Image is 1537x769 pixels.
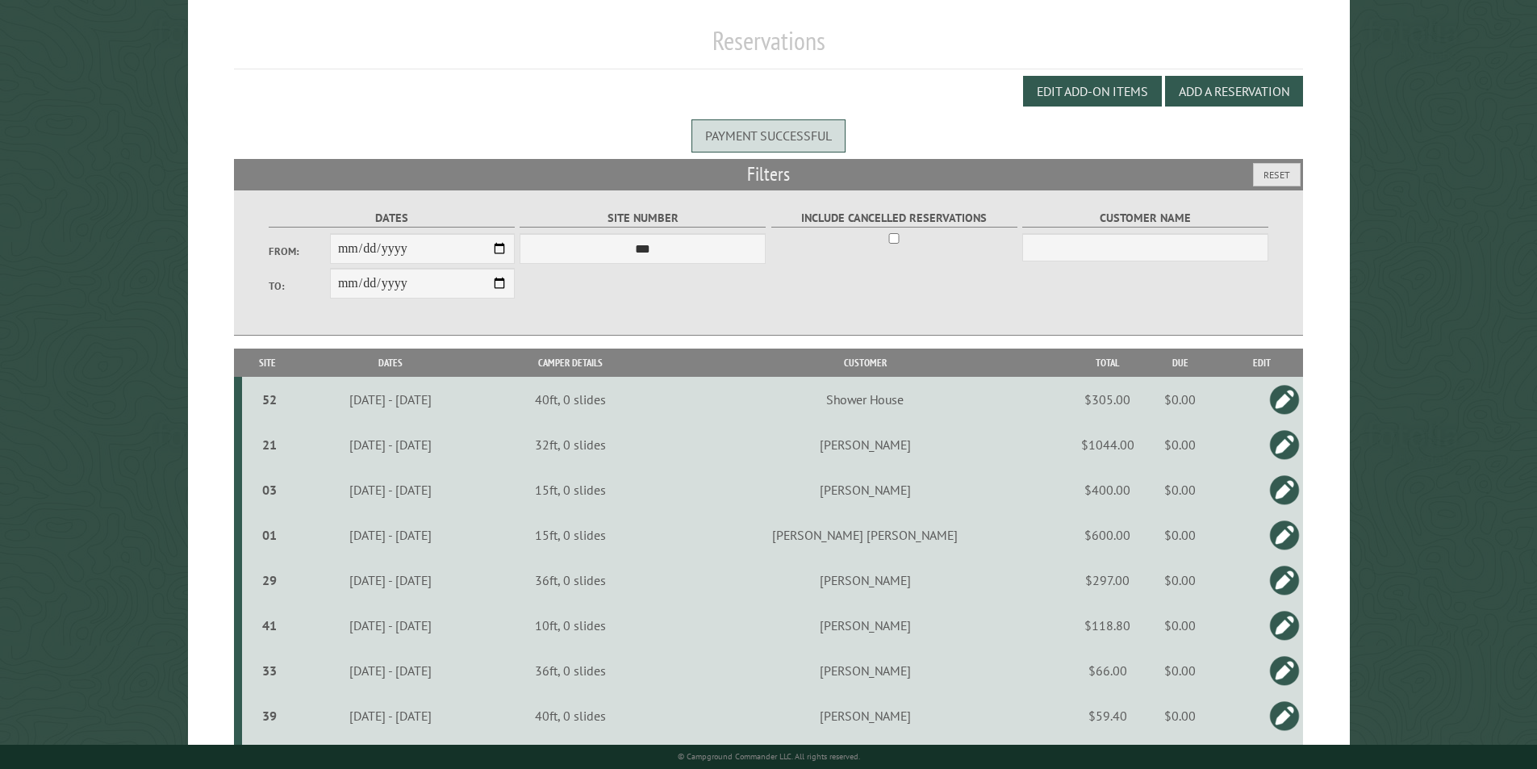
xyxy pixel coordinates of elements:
[654,422,1075,467] td: [PERSON_NAME]
[654,512,1075,558] td: [PERSON_NAME] [PERSON_NAME]
[487,422,654,467] td: 32ft, 0 slides
[269,244,330,259] label: From:
[1023,76,1162,107] button: Edit Add-on Items
[1140,349,1221,377] th: Due
[249,391,291,407] div: 52
[234,159,1304,190] h2: Filters
[249,708,291,724] div: 39
[654,349,1075,377] th: Customer
[1140,422,1221,467] td: $0.00
[654,603,1075,648] td: [PERSON_NAME]
[1075,603,1140,648] td: $118.80
[1140,377,1221,422] td: $0.00
[654,648,1075,693] td: [PERSON_NAME]
[249,527,291,543] div: 01
[234,25,1304,69] h1: Reservations
[1140,648,1221,693] td: $0.00
[1253,163,1301,186] button: Reset
[1075,377,1140,422] td: $305.00
[242,349,294,377] th: Site
[1075,693,1140,738] td: $59.40
[654,558,1075,603] td: [PERSON_NAME]
[269,209,515,228] label: Dates
[1221,349,1303,377] th: Edit
[269,278,330,294] label: To:
[1075,467,1140,512] td: $400.00
[1140,603,1221,648] td: $0.00
[1140,558,1221,603] td: $0.00
[249,482,291,498] div: 03
[487,603,654,648] td: 10ft, 0 slides
[1075,422,1140,467] td: $1044.00
[1165,76,1303,107] button: Add a Reservation
[296,437,484,453] div: [DATE] - [DATE]
[296,708,484,724] div: [DATE] - [DATE]
[487,349,654,377] th: Camper Details
[296,572,484,588] div: [DATE] - [DATE]
[296,662,484,679] div: [DATE] - [DATE]
[1140,693,1221,738] td: $0.00
[691,119,846,152] div: Payment successful
[249,617,291,633] div: 41
[487,377,654,422] td: 40ft, 0 slides
[1022,209,1268,228] label: Customer Name
[487,558,654,603] td: 36ft, 0 slides
[296,617,484,633] div: [DATE] - [DATE]
[294,349,487,377] th: Dates
[1075,349,1140,377] th: Total
[249,437,291,453] div: 21
[678,751,860,762] small: © Campground Commander LLC. All rights reserved.
[296,391,484,407] div: [DATE] - [DATE]
[487,648,654,693] td: 36ft, 0 slides
[1075,558,1140,603] td: $297.00
[249,572,291,588] div: 29
[520,209,766,228] label: Site Number
[296,527,484,543] div: [DATE] - [DATE]
[654,467,1075,512] td: [PERSON_NAME]
[771,209,1017,228] label: Include Cancelled Reservations
[1075,512,1140,558] td: $600.00
[654,693,1075,738] td: [PERSON_NAME]
[249,662,291,679] div: 33
[487,693,654,738] td: 40ft, 0 slides
[654,377,1075,422] td: Shower House
[1140,467,1221,512] td: $0.00
[1075,648,1140,693] td: $66.00
[296,482,484,498] div: [DATE] - [DATE]
[487,467,654,512] td: 15ft, 0 slides
[487,512,654,558] td: 15ft, 0 slides
[1140,512,1221,558] td: $0.00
